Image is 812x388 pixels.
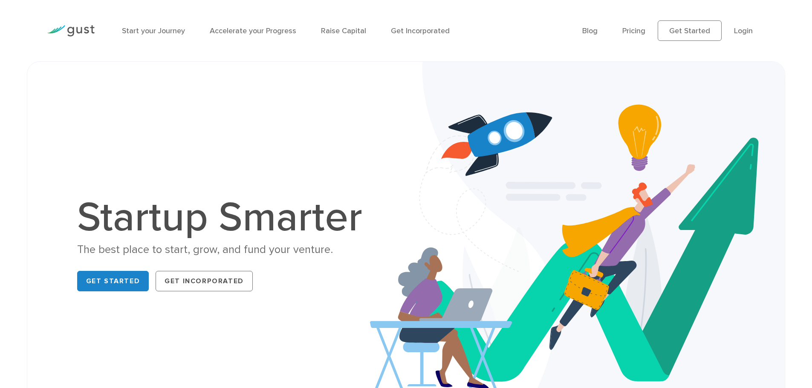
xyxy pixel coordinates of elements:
[122,26,185,35] a: Start your Journey
[391,26,450,35] a: Get Incorporated
[658,20,722,41] a: Get Started
[47,25,95,37] img: Gust Logo
[156,271,253,291] a: Get Incorporated
[321,26,366,35] a: Raise Capital
[622,26,645,35] a: Pricing
[77,242,371,257] div: The best place to start, grow, and fund your venture.
[77,197,371,238] h1: Startup Smarter
[77,271,149,291] a: Get Started
[734,26,753,35] a: Login
[210,26,296,35] a: Accelerate your Progress
[582,26,598,35] a: Blog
